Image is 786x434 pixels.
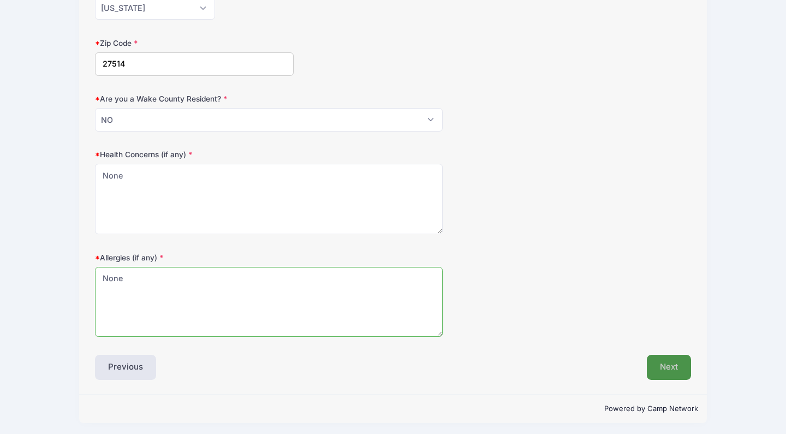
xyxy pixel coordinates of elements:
[95,355,156,380] button: Previous
[95,93,294,104] label: Are you a Wake County Resident?
[95,252,294,263] label: Allergies (if any)
[647,355,691,380] button: Next
[95,149,294,160] label: Health Concerns (if any)
[95,38,294,49] label: Zip Code
[95,52,294,76] input: xxxxx
[88,403,698,414] p: Powered by Camp Network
